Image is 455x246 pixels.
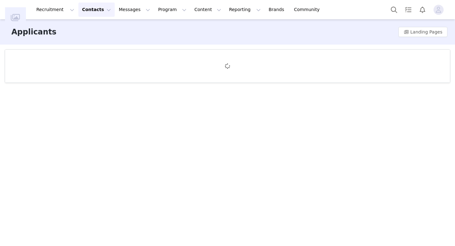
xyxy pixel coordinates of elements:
[33,3,78,17] button: Recruitment
[154,3,190,17] button: Program
[115,3,154,17] button: Messages
[225,3,264,17] button: Reporting
[290,3,326,17] a: Community
[398,27,447,37] button: Landing Pages
[191,3,225,17] button: Content
[265,3,290,17] a: Brands
[387,3,401,17] button: Search
[416,3,429,17] button: Notifications
[78,3,115,17] button: Contacts
[430,5,450,15] button: Profile
[11,26,57,38] h3: Applicants
[401,3,415,17] a: Tasks
[435,5,441,15] div: avatar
